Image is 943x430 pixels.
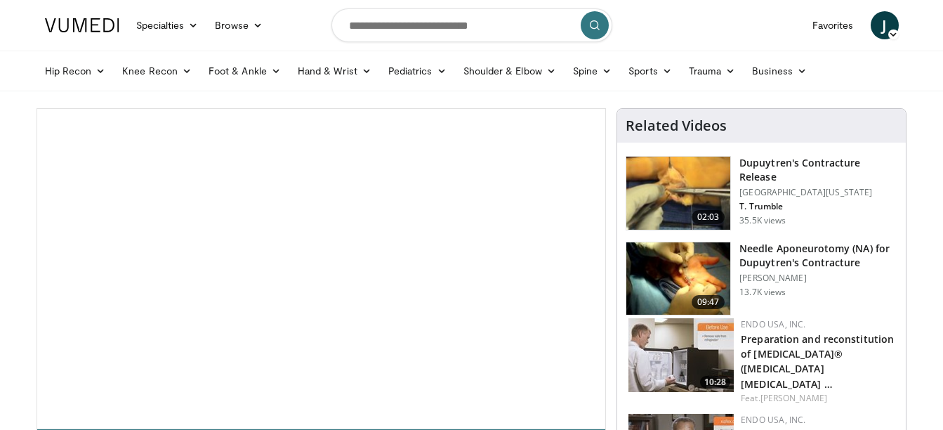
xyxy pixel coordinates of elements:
a: Shoulder & Elbow [455,57,565,85]
a: Favorites [804,11,862,39]
a: Endo USA, Inc. [741,414,805,426]
a: Hip Recon [37,57,114,85]
a: Browse [206,11,271,39]
a: 02:03 Dupuytren's Contracture Release [GEOGRAPHIC_DATA][US_STATE] T. Trumble 35.5K views [626,156,897,230]
a: Knee Recon [114,57,200,85]
a: Preparation and reconstitution of [MEDICAL_DATA]® ([MEDICAL_DATA] [MEDICAL_DATA] … [741,332,894,390]
img: 38790_0000_3.png.150x105_q85_crop-smart_upscale.jpg [626,157,730,230]
h3: Needle Aponeurotomy (NA) for Dupuytren's Contracture [739,242,897,270]
h4: Related Videos [626,117,727,134]
span: 09:47 [692,295,725,309]
input: Search topics, interventions [331,8,612,42]
span: 10:28 [700,376,730,389]
p: [PERSON_NAME] [739,273,897,284]
a: Specialties [128,11,207,39]
a: Business [744,57,815,85]
a: 10:28 [628,318,734,392]
div: Feat. [741,392,895,405]
p: T. Trumble [739,201,897,212]
a: 09:47 Needle Aponeurotomy (NA) for Dupuytren's Contracture [PERSON_NAME] 13.7K views [626,242,897,316]
a: Foot & Ankle [200,57,289,85]
h3: Dupuytren's Contracture Release [739,156,897,184]
a: Pediatrics [380,57,455,85]
img: atik_3.png.150x105_q85_crop-smart_upscale.jpg [626,242,730,315]
span: 02:03 [692,210,725,224]
a: J [871,11,899,39]
p: [GEOGRAPHIC_DATA][US_STATE] [739,187,897,198]
img: VuMedi Logo [45,18,119,32]
p: 13.7K views [739,287,786,298]
a: [PERSON_NAME] [760,392,827,404]
video-js: Video Player [37,109,606,429]
a: Sports [620,57,680,85]
a: Hand & Wrist [289,57,380,85]
a: Endo USA, Inc. [741,318,805,330]
a: Trauma [680,57,744,85]
p: 35.5K views [739,215,786,226]
a: Spine [565,57,620,85]
img: ab89541e-13d0-49f0-812b-38e61ef681fd.150x105_q85_crop-smart_upscale.jpg [628,318,734,392]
